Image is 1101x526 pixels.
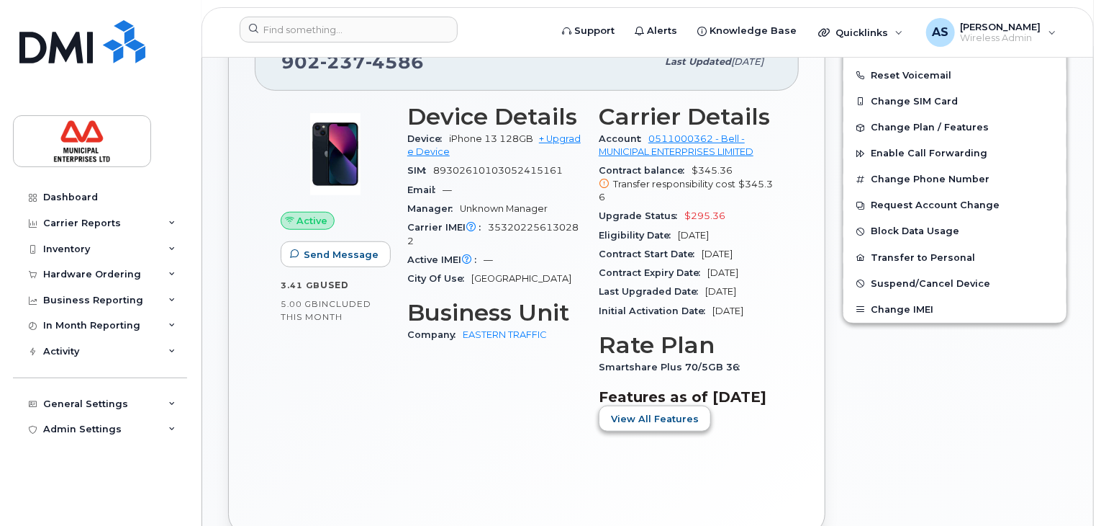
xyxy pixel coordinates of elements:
span: used [320,280,349,290]
span: Enable Call Forwarding [871,148,987,159]
span: Smartshare Plus 70/5GB 36 [599,362,747,373]
span: Wireless Admin [961,32,1041,44]
a: 0511000362 - Bell - MUNICIPAL ENTERPRISES LIMITED [599,133,753,157]
span: Transfer responsibility cost [613,179,735,190]
span: [PERSON_NAME] [961,21,1041,32]
span: $295.36 [684,210,725,221]
span: SIM [407,165,433,176]
span: Email [407,184,443,195]
h3: Device Details [407,104,581,130]
span: Active IMEI [407,254,484,265]
span: Contract balance [599,165,692,176]
span: 3.41 GB [281,280,320,290]
a: EASTERN TRAFFIC [463,329,547,340]
span: Contract Expiry Date [599,267,707,278]
span: 353202256130282 [407,222,579,246]
button: View All Features [599,406,711,432]
span: Device [407,133,449,144]
span: [DATE] [702,249,733,259]
span: [DATE] [678,230,709,241]
span: [DATE] [731,56,764,67]
span: [GEOGRAPHIC_DATA] [471,273,571,284]
span: Account [599,133,648,144]
span: 902 [281,51,424,73]
span: Eligibility Date [599,230,678,241]
button: Enable Call Forwarding [843,141,1066,166]
button: Transfer to Personal [843,245,1066,271]
span: Active [297,214,328,228]
button: Reset Voicemail [843,63,1066,89]
span: Knowledge Base [710,24,797,38]
span: Alerts [647,24,677,38]
span: View All Features [611,412,699,426]
span: Initial Activation Date [599,306,712,316]
span: Suspend/Cancel Device [871,278,990,289]
input: Find something... [240,17,458,43]
span: [DATE] [705,286,736,297]
span: — [443,184,452,195]
button: Change Phone Number [843,166,1066,192]
span: 4586 [366,51,424,73]
a: Alerts [625,17,687,45]
h3: Rate Plan [599,332,773,358]
h3: Business Unit [407,300,581,326]
button: Change SIM Card [843,89,1066,115]
span: 89302610103052415161 [433,165,563,176]
div: Arun Singla [916,18,1066,47]
span: 237 [320,51,366,73]
span: included this month [281,298,371,322]
span: 5.00 GB [281,299,319,309]
span: Send Message [304,248,379,262]
span: iPhone 13 128GB [449,133,533,144]
span: Quicklinks [835,27,888,38]
span: [DATE] [712,306,743,316]
button: Send Message [281,241,391,267]
button: Change IMEI [843,297,1066,323]
span: Support [574,24,615,38]
span: — [484,254,493,265]
span: [DATE] [707,267,738,278]
span: Last Upgraded Date [599,286,705,297]
span: AS [932,24,948,41]
span: City Of Use [407,273,471,284]
span: Manager [407,203,460,214]
span: Carrier IMEI [407,222,488,233]
span: Contract Start Date [599,249,702,259]
span: Change Plan / Features [871,122,989,133]
button: Request Account Change [843,192,1066,218]
span: Unknown Manager [460,203,548,214]
span: Company [407,329,463,340]
img: image20231002-3703462-1ig824h.jpeg [292,111,379,197]
h3: Features as of [DATE] [599,388,773,406]
a: Knowledge Base [687,17,807,45]
div: Quicklinks [808,18,913,47]
h3: Carrier Details [599,104,773,130]
a: Support [552,17,625,45]
button: Suspend/Cancel Device [843,271,1066,297]
span: Upgrade Status [599,210,684,221]
span: Last updated [665,56,731,67]
span: $345.36 [599,165,773,204]
button: Change Plan / Features [843,115,1066,141]
button: Block Data Usage [843,218,1066,244]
